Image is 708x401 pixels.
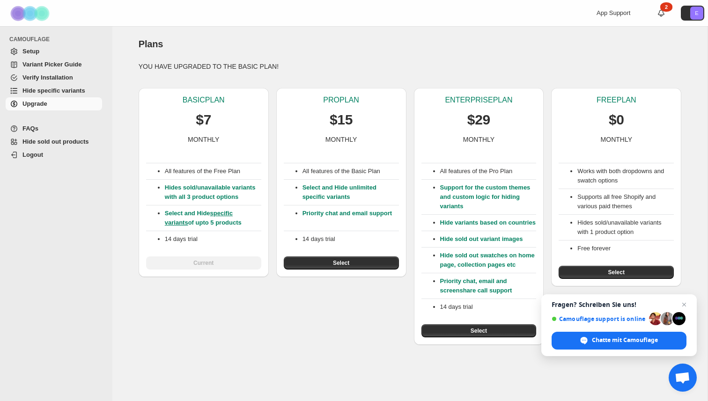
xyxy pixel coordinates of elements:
[165,183,261,202] p: Hides sold/unavailable variants with all 3 product options
[690,7,703,20] span: Avatar with initials E
[9,36,106,43] span: CAMOUFLAGE
[302,209,399,227] p: Priority chat and email support
[609,110,624,129] p: $0
[188,135,219,144] p: MONTHLY
[559,266,674,279] button: Select
[6,148,102,161] a: Logout
[440,251,537,270] p: Hide sold out swatches on home page, collection pages etc
[6,45,102,58] a: Setup
[6,122,102,135] a: FAQs
[577,167,674,185] li: Works with both dropdowns and swatch options
[6,71,102,84] a: Verify Installation
[22,151,43,158] span: Logout
[471,327,487,335] span: Select
[695,10,698,16] text: E
[440,234,537,244] p: Hide sold out variant images
[22,138,89,145] span: Hide sold out products
[196,110,211,129] p: $7
[302,167,399,176] p: All features of the Basic Plan
[6,97,102,110] a: Upgrade
[22,125,38,132] span: FAQs
[165,209,261,227] p: Select and Hide of upto 5 products
[552,315,646,322] span: Camouflage support is online
[597,9,630,16] span: App Support
[681,6,704,21] button: Avatar with initials E
[445,95,512,105] p: ENTERPRISE PLAN
[22,87,85,94] span: Hide specific variants
[421,324,537,337] button: Select
[7,0,54,26] img: Camouflage
[577,192,674,211] li: Supports all free Shopify and various paid themes
[592,336,658,344] span: Chatte mit Camouflage
[577,218,674,237] li: Hides sold/unavailable variants with 1 product option
[463,135,494,144] p: MONTHLY
[302,183,399,202] p: Select and Hide unlimited specific variants
[183,95,225,105] p: BASIC PLAN
[22,74,73,81] span: Verify Installation
[323,95,359,105] p: PRO PLAN
[6,135,102,148] a: Hide sold out products
[467,110,490,129] p: $29
[440,302,537,312] p: 14 days trial
[440,277,537,295] p: Priority chat, email and screenshare call support
[6,58,102,71] a: Variant Picker Guide
[552,301,686,308] span: Fragen? Schreiben Sie uns!
[165,234,261,244] p: 14 days trial
[660,2,672,12] div: 2
[284,256,399,270] button: Select
[22,100,47,107] span: Upgrade
[139,62,681,71] p: YOU HAVE UPGRADED TO THE BASIC PLAN!
[552,332,686,350] span: Chatte mit Camouflage
[601,135,632,144] p: MONTHLY
[440,167,537,176] p: All features of the Pro Plan
[608,269,625,276] span: Select
[597,95,636,105] p: FREE PLAN
[302,234,399,244] p: 14 days trial
[325,135,357,144] p: MONTHLY
[165,167,261,176] p: All features of the Free Plan
[22,48,39,55] span: Setup
[330,110,353,129] p: $15
[333,259,349,267] span: Select
[6,84,102,97] a: Hide specific variants
[577,244,674,253] li: Free forever
[440,218,537,227] p: Hide variants based on countries
[22,61,81,68] span: Variant Picker Guide
[669,364,697,392] a: Chat öffnen
[656,8,666,18] a: 2
[139,39,163,49] span: Plans
[440,183,537,211] p: Support for the custom themes and custom logic for hiding variants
